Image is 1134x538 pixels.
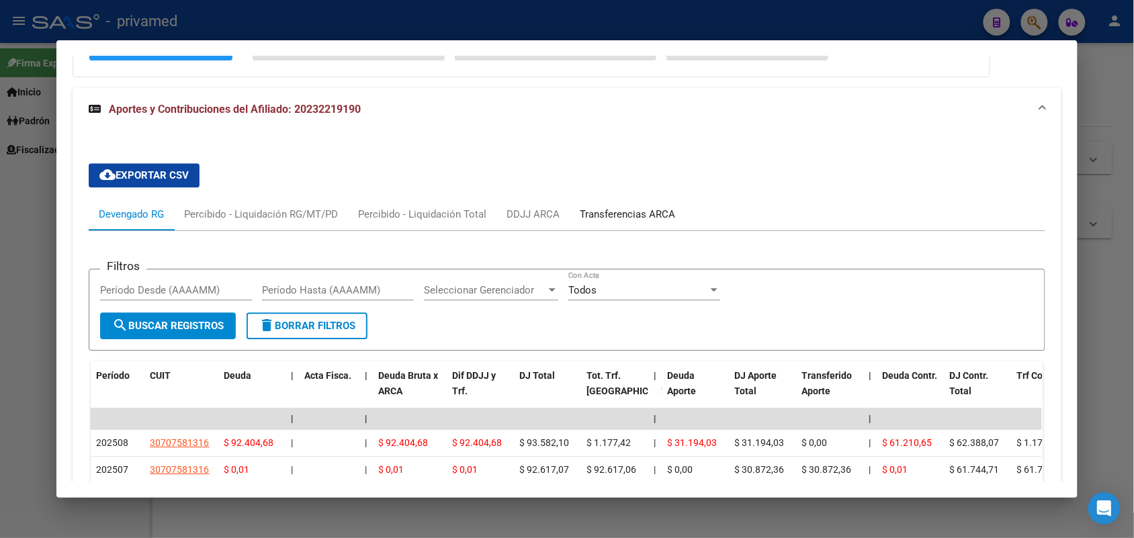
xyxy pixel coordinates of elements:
span: Aportes y Contribuciones del Afiliado: 20232219190 [109,103,361,116]
button: Exportar CSV [89,163,200,187]
div: Percibido - Liquidación Total [358,207,486,222]
span: | [869,437,871,448]
span: $ 31.194,03 [734,437,784,448]
span: | [365,437,367,448]
span: $ 0,01 [378,464,404,475]
span: Transferido Aporte [801,370,852,396]
span: $ 61.744,70 [1016,464,1066,475]
span: | [869,370,871,381]
div: Devengado RG [99,207,164,222]
span: DJ Total [519,370,555,381]
span: | [654,413,656,424]
div: Open Intercom Messenger [1088,492,1121,525]
span: Deuda Aporte [667,370,696,396]
span: $ 0,01 [882,464,908,475]
span: Trf Contr. [1016,370,1057,381]
button: Borrar Filtros [247,312,367,339]
div: Percibido - Liquidación RG/MT/PD [184,207,338,222]
span: | [654,437,656,448]
span: $ 30.872,36 [734,464,784,475]
span: | [291,437,293,448]
span: | [291,413,294,424]
span: | [869,413,871,424]
span: | [365,464,367,475]
div: DDJJ ARCA [507,207,560,222]
datatable-header-cell: Trf Contr. [1011,361,1078,420]
button: Buscar Registros [100,312,236,339]
datatable-header-cell: DJ Contr. Total [944,361,1011,420]
div: Transferencias ARCA [580,207,675,222]
mat-icon: search [112,317,128,333]
span: $ 0,00 [801,437,827,448]
datatable-header-cell: Transferido Aporte [796,361,863,420]
span: Período [96,370,130,381]
datatable-header-cell: DJ Aporte Total [729,361,796,420]
span: Exportar CSV [99,169,189,181]
span: $ 92.617,06 [586,464,636,475]
mat-icon: cloud_download [99,167,116,183]
span: $ 92.404,68 [452,437,502,448]
span: Dif DDJJ y Trf. [452,370,496,396]
datatable-header-cell: | [286,361,299,420]
datatable-header-cell: Dif DDJJ y Trf. [447,361,514,420]
span: $ 0,01 [452,464,478,475]
span: Todos [568,284,597,296]
datatable-header-cell: CUIT [144,361,218,420]
span: $ 92.404,68 [378,437,428,448]
span: $ 1.177,42 [1016,437,1061,448]
span: $ 0,01 [224,464,249,475]
span: $ 62.388,07 [949,437,999,448]
span: | [654,370,656,381]
span: $ 92.617,07 [519,464,569,475]
datatable-header-cell: Tot. Trf. Bruto [581,361,648,420]
span: $ 30.872,36 [801,464,851,475]
span: DJ Contr. Total [949,370,988,396]
datatable-header-cell: | [863,361,877,420]
mat-icon: delete [259,317,275,333]
span: | [869,464,871,475]
datatable-header-cell: Período [91,361,144,420]
datatable-header-cell: DJ Total [514,361,581,420]
mat-expansion-panel-header: Aportes y Contribuciones del Afiliado: 20232219190 [73,88,1061,131]
span: Deuda Contr. [882,370,937,381]
datatable-header-cell: | [359,361,373,420]
datatable-header-cell: Deuda [218,361,286,420]
span: | [654,464,656,475]
span: Buscar Registros [112,320,224,332]
datatable-header-cell: Acta Fisca. [299,361,359,420]
span: CUIT [150,370,171,381]
span: | [291,370,294,381]
span: DJ Aporte Total [734,370,777,396]
span: Deuda Bruta x ARCA [378,370,438,396]
span: Seleccionar Gerenciador [424,284,546,296]
datatable-header-cell: | [648,361,662,420]
span: $ 1.177,42 [586,437,631,448]
span: | [365,413,367,424]
datatable-header-cell: Deuda Contr. [877,361,944,420]
span: 202507 [96,464,128,475]
datatable-header-cell: Deuda Bruta x ARCA [373,361,447,420]
h3: Filtros [100,259,146,273]
span: Tot. Trf. [GEOGRAPHIC_DATA] [586,370,678,396]
span: Deuda [224,370,251,381]
datatable-header-cell: Deuda Aporte [662,361,729,420]
span: 202508 [96,437,128,448]
span: $ 0,00 [667,464,693,475]
span: $ 31.194,03 [667,437,717,448]
span: 30707581316 [150,437,209,448]
span: $ 61.210,65 [882,437,932,448]
span: 30707581316 [150,464,209,475]
span: $ 93.582,10 [519,437,569,448]
span: | [291,464,293,475]
span: Acta Fisca. [304,370,351,381]
span: Borrar Filtros [259,320,355,332]
span: $ 61.744,71 [949,464,999,475]
span: | [365,370,367,381]
span: $ 92.404,68 [224,437,273,448]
